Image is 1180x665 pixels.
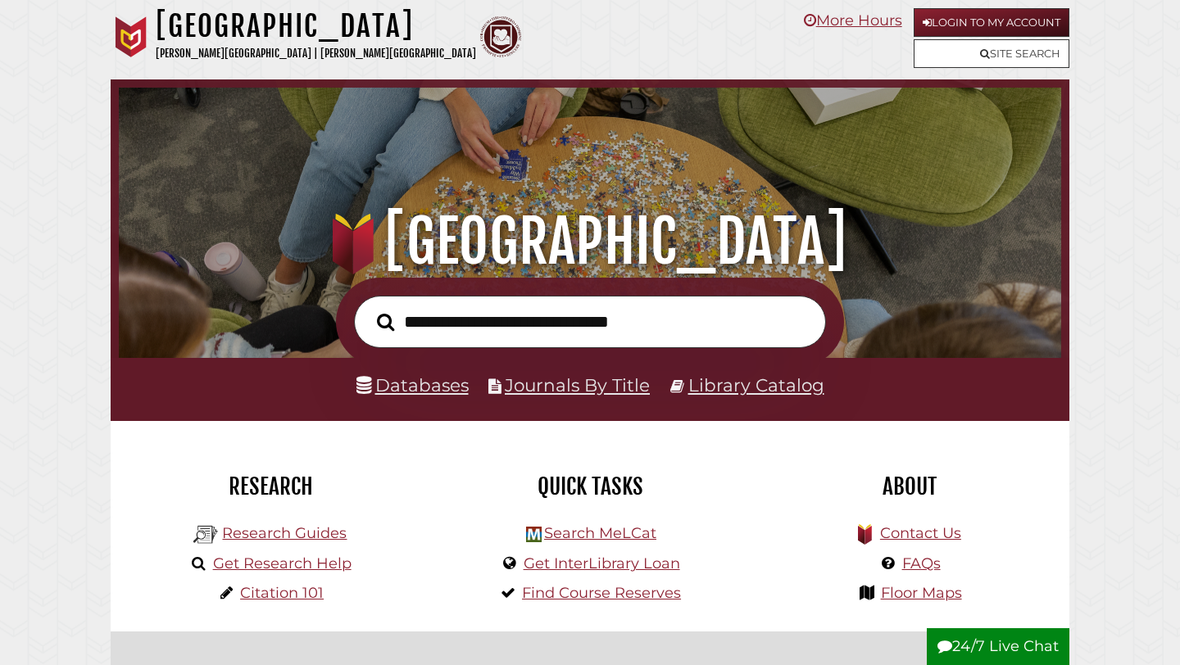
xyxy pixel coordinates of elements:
h1: [GEOGRAPHIC_DATA] [137,206,1044,278]
a: Site Search [914,39,1069,68]
a: Get Research Help [213,554,352,572]
a: Research Guides [222,524,347,542]
h2: About [762,473,1057,500]
a: Find Course Reserves [522,584,681,602]
a: Floor Maps [881,584,962,602]
img: Calvin University [111,16,152,57]
img: Hekman Library Logo [193,522,218,547]
a: Library Catalog [688,374,824,396]
button: Search [369,309,402,336]
a: Search MeLCat [544,524,656,542]
p: [PERSON_NAME][GEOGRAPHIC_DATA] | [PERSON_NAME][GEOGRAPHIC_DATA] [156,44,476,63]
a: Journals By Title [505,374,650,396]
a: Databases [356,374,469,396]
a: Login to My Account [914,8,1069,37]
a: Contact Us [880,524,961,542]
a: Get InterLibrary Loan [524,554,680,572]
h2: Research [123,473,418,500]
a: FAQs [902,554,941,572]
a: More Hours [804,11,902,29]
h1: [GEOGRAPHIC_DATA] [156,8,476,44]
img: Hekman Library Logo [526,527,542,542]
h2: Quick Tasks [442,473,737,500]
a: Citation 101 [240,584,324,602]
i: Search [377,312,394,331]
img: Calvin Theological Seminary [480,16,521,57]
